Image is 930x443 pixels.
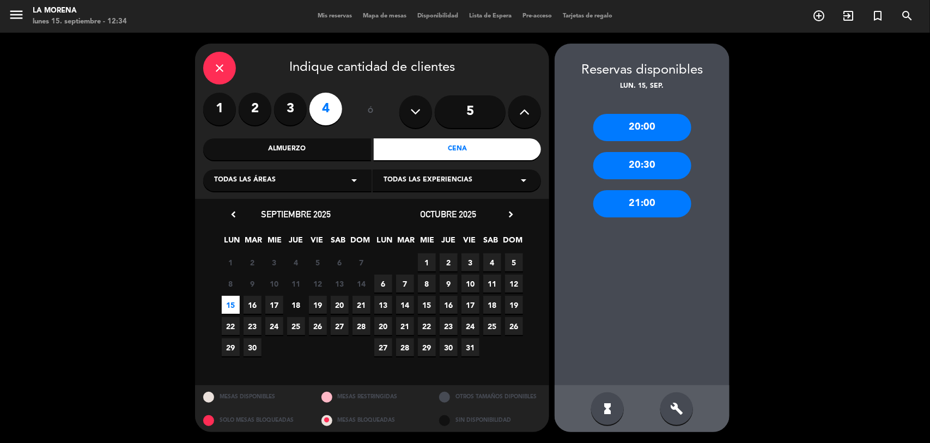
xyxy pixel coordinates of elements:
[195,385,313,409] div: MESAS DISPONIBLES
[353,93,388,131] div: ó
[431,409,549,432] div: SIN DISPONIBILIDAD
[222,275,240,293] span: 8
[214,175,276,186] span: Todas las áreas
[330,234,348,252] span: SAB
[312,13,357,19] span: Mis reservas
[287,253,305,271] span: 4
[505,209,516,220] i: chevron_right
[266,234,284,252] span: MIE
[376,234,394,252] span: LUN
[265,317,283,335] span: 24
[213,62,226,75] i: close
[352,296,370,314] span: 21
[464,13,517,19] span: Lista de Espera
[483,317,501,335] span: 25
[461,253,479,271] span: 3
[461,338,479,356] span: 31
[418,317,436,335] span: 22
[670,402,683,415] i: build
[418,253,436,271] span: 1
[245,234,263,252] span: MAR
[244,275,262,293] span: 9
[421,209,477,220] span: octubre 2025
[244,253,262,271] span: 2
[396,275,414,293] span: 7
[287,317,305,335] span: 25
[313,385,431,409] div: MESAS RESTRINGIDAS
[483,296,501,314] span: 18
[593,190,691,217] div: 21:00
[203,52,541,84] div: Indique cantidad de clientes
[203,93,236,125] label: 1
[483,275,501,293] span: 11
[555,60,730,81] div: Reservas disponibles
[440,296,458,314] span: 16
[313,409,431,432] div: MESAS BLOQUEADAS
[461,234,479,252] span: VIE
[396,296,414,314] span: 14
[223,234,241,252] span: LUN
[871,9,884,22] i: turned_in_not
[418,234,436,252] span: MIE
[308,234,326,252] span: VIE
[593,114,691,141] div: 20:00
[222,253,240,271] span: 1
[195,409,313,432] div: SOLO MESAS BLOQUEADAS
[418,296,436,314] span: 15
[331,253,349,271] span: 6
[557,13,618,19] span: Tarjetas de regalo
[33,5,127,16] div: La Morena
[396,317,414,335] span: 21
[203,138,371,160] div: Almuerzo
[309,275,327,293] span: 12
[265,253,283,271] span: 3
[482,234,500,252] span: SAB
[331,275,349,293] span: 13
[309,296,327,314] span: 19
[287,296,305,314] span: 18
[483,253,501,271] span: 4
[244,338,262,356] span: 30
[374,338,392,356] span: 27
[309,93,342,125] label: 4
[244,296,262,314] span: 16
[228,209,239,220] i: chevron_left
[287,234,305,252] span: JUE
[901,9,914,22] i: search
[505,296,523,314] span: 19
[239,93,271,125] label: 2
[418,275,436,293] span: 8
[309,317,327,335] span: 26
[812,9,825,22] i: add_circle_outline
[396,338,414,356] span: 28
[352,275,370,293] span: 14
[412,13,464,19] span: Disponibilidad
[505,275,523,293] span: 12
[384,175,472,186] span: Todas las experiencias
[601,402,614,415] i: hourglass_full
[222,296,240,314] span: 15
[33,16,127,27] div: lunes 15. septiembre - 12:34
[503,234,521,252] span: DOM
[505,253,523,271] span: 5
[461,296,479,314] span: 17
[555,81,730,92] div: lun. 15, sep.
[461,275,479,293] span: 10
[440,253,458,271] span: 2
[440,317,458,335] span: 23
[418,338,436,356] span: 29
[440,338,458,356] span: 30
[348,174,361,187] i: arrow_drop_down
[374,317,392,335] span: 20
[351,234,369,252] span: DOM
[357,13,412,19] span: Mapa de mesas
[431,385,549,409] div: OTROS TAMAÑOS DIPONIBLES
[440,275,458,293] span: 9
[331,317,349,335] span: 27
[505,317,523,335] span: 26
[593,152,691,179] div: 20:30
[8,7,25,27] button: menu
[352,317,370,335] span: 28
[8,7,25,23] i: menu
[374,275,392,293] span: 6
